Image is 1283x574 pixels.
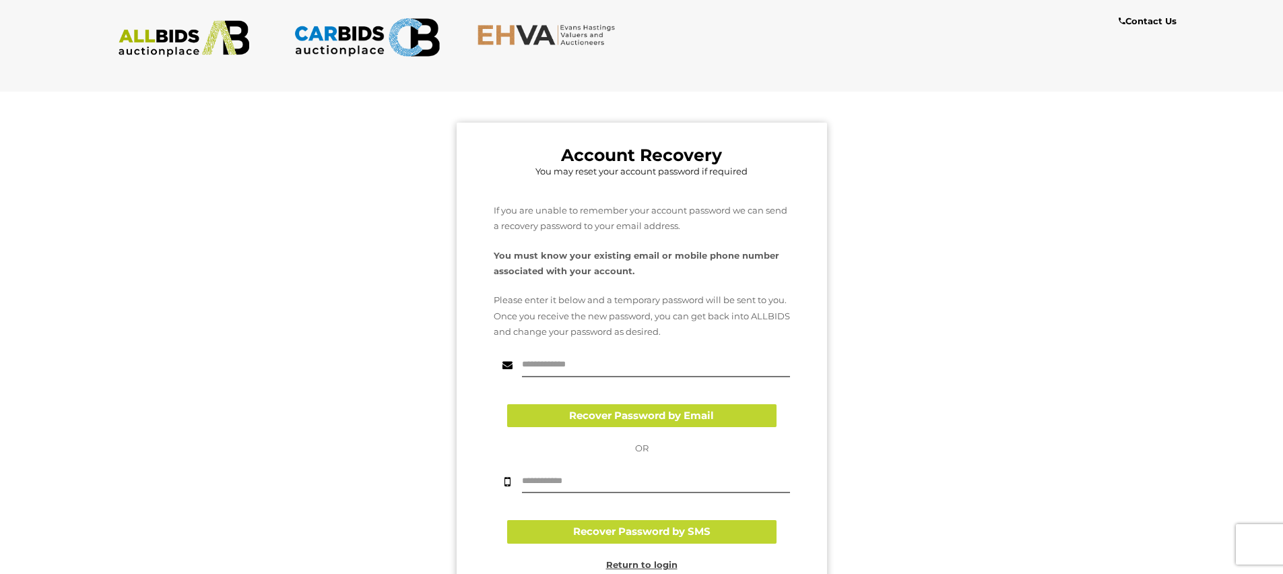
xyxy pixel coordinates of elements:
[494,166,790,176] h5: You may reset your account password if required
[494,203,790,234] p: If you are unable to remember your account password we can send a recovery password to your email...
[111,20,257,57] img: ALLBIDS.com.au
[1119,15,1177,26] b: Contact Us
[494,292,790,340] p: Please enter it below and a temporary password will be sent to you. Once you receive the new pass...
[494,441,790,456] p: OR
[507,404,777,428] button: Recover Password by Email
[507,520,777,544] button: Recover Password by SMS
[561,145,722,165] b: Account Recovery
[494,250,779,276] strong: You must know your existing email or mobile phone number associated with your account.
[477,24,623,46] img: EHVA.com.au
[606,559,678,570] a: Return to login
[1119,13,1180,29] a: Contact Us
[294,13,440,61] img: CARBIDS.com.au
